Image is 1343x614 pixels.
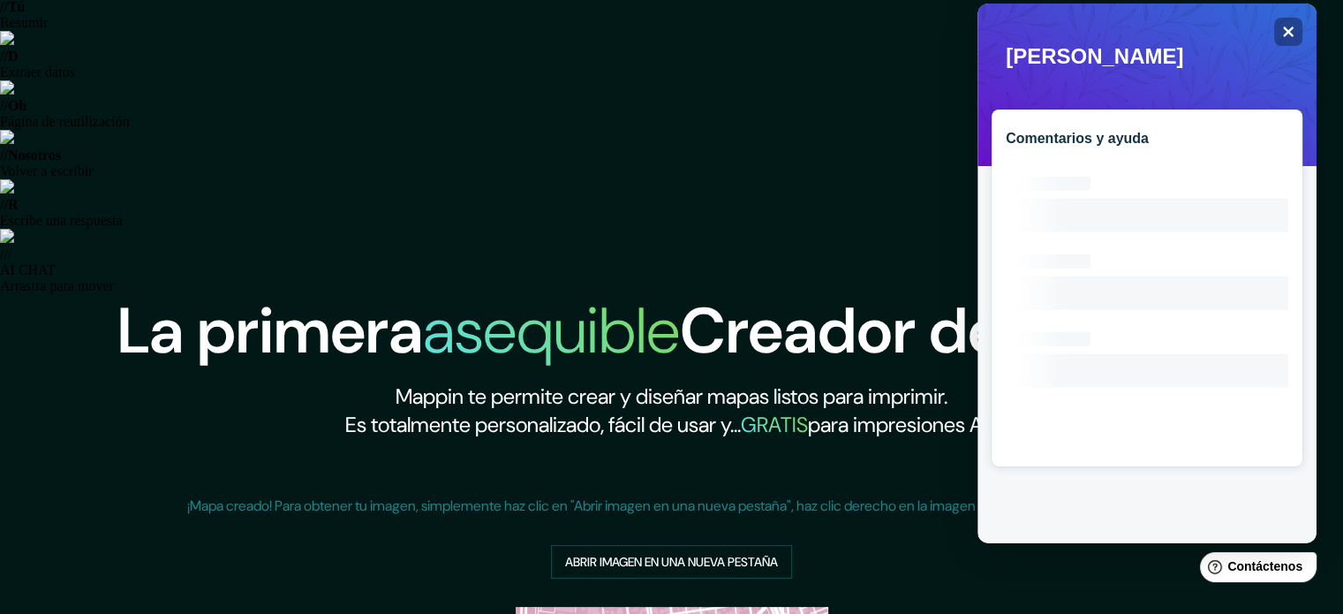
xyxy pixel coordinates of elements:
font: asequible [423,290,680,372]
font: GRATIS [741,411,808,438]
font: Es totalmente personalizado, fácil de usar y... [345,411,741,438]
font: Abrir imagen en una nueva pestaña [565,554,778,570]
font: La primera [117,290,423,372]
a: Abrir imagen en una nueva pestaña [551,545,792,579]
font: para impresiones A4. [808,411,999,438]
font: D [8,49,19,64]
font: Oh [8,98,26,113]
font: Creador de mapas. [680,290,1226,372]
font: ¡Mapa creado! Para obtener tu imagen, simplemente haz clic en "Abrir imagen en una nueva pestaña"... [187,497,1157,515]
font: R [8,197,19,212]
font: Nosotros [8,148,61,163]
iframe: Widget de ayuda [977,4,1317,543]
iframe: Lanzador de widgets de ayuda [1186,545,1324,595]
font: / [8,246,11,262]
font: Mappin te permite crear y diseñar mapas listos para imprimir. [396,383,947,410]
